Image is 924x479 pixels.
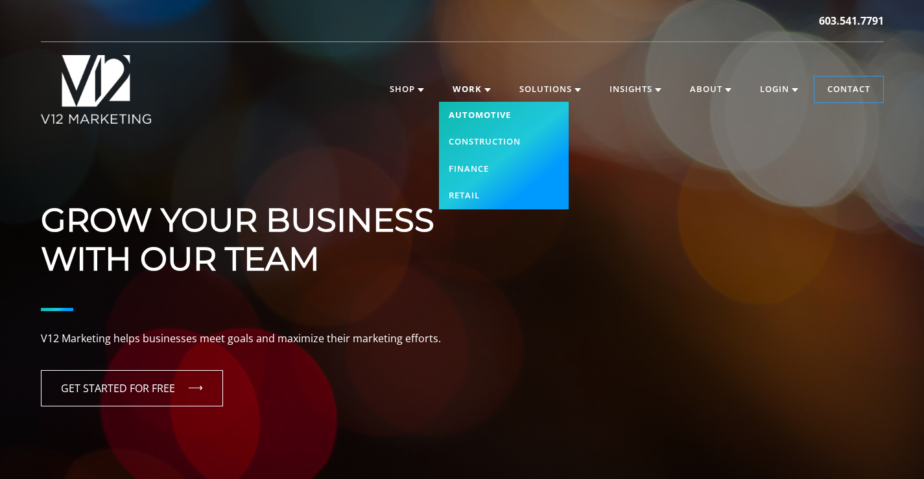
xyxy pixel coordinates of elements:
[439,182,569,209] a: Retail
[597,76,674,102] a: Insights
[439,128,569,156] a: Construction
[439,102,569,129] a: Automotive
[439,156,569,183] a: Finance
[677,76,744,102] a: About
[41,162,884,279] h1: Grow Your Business With Our Team
[814,76,883,102] a: Contact
[747,76,811,102] a: Login
[819,13,884,29] a: 603.541.7791
[859,417,924,479] iframe: Chat Widget
[440,76,504,102] a: Work
[377,76,437,102] a: Shop
[506,76,594,102] a: Solutions
[41,331,884,347] p: V12 Marketing helps businesses meet goals and maximize their marketing efforts.
[41,370,223,406] a: GET STARTED FOR FREE
[41,55,152,124] img: V12 MARKETING Logo New Hampshire Marketing Agency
